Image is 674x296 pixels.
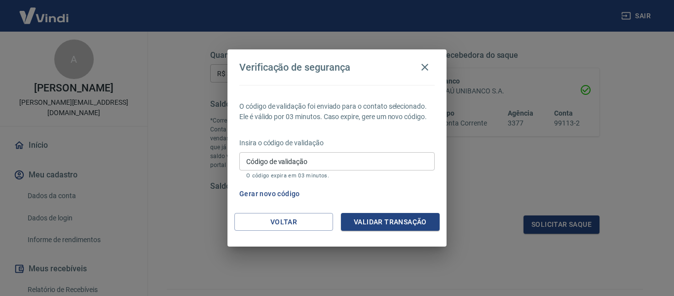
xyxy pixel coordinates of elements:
p: O código expira em 03 minutos. [246,172,428,179]
button: Validar transação [341,213,440,231]
button: Gerar novo código [235,185,304,203]
button: Voltar [234,213,333,231]
p: O código de validação foi enviado para o contato selecionado. Ele é válido por 03 minutos. Caso e... [239,101,435,122]
p: Insira o código de validação [239,138,435,148]
h4: Verificação de segurança [239,61,350,73]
